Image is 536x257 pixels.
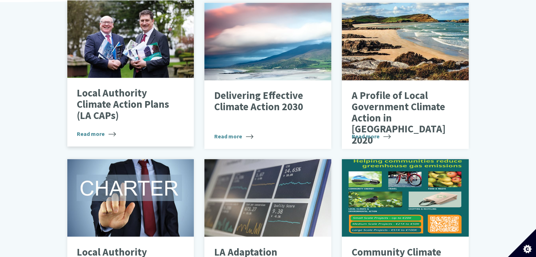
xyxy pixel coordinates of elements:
[214,132,253,140] span: Read more
[508,229,536,257] button: Set cookie preferences
[204,3,331,149] a: Delivering Effective Climate Action 2030 Read more
[77,88,174,121] p: Local Authority Climate Action Plans (LA CAPs)
[342,3,469,149] a: A Profile of Local Government Climate Action in [GEOGRAPHIC_DATA] 2020 Read more
[67,0,194,147] a: Local Authority Climate Action Plans (LA CAPs) Read more
[214,90,311,112] p: Delivering Effective Climate Action 2030
[352,132,391,140] span: Read more
[352,90,449,146] p: A Profile of Local Government Climate Action in [GEOGRAPHIC_DATA] 2020
[77,130,116,138] span: Read more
